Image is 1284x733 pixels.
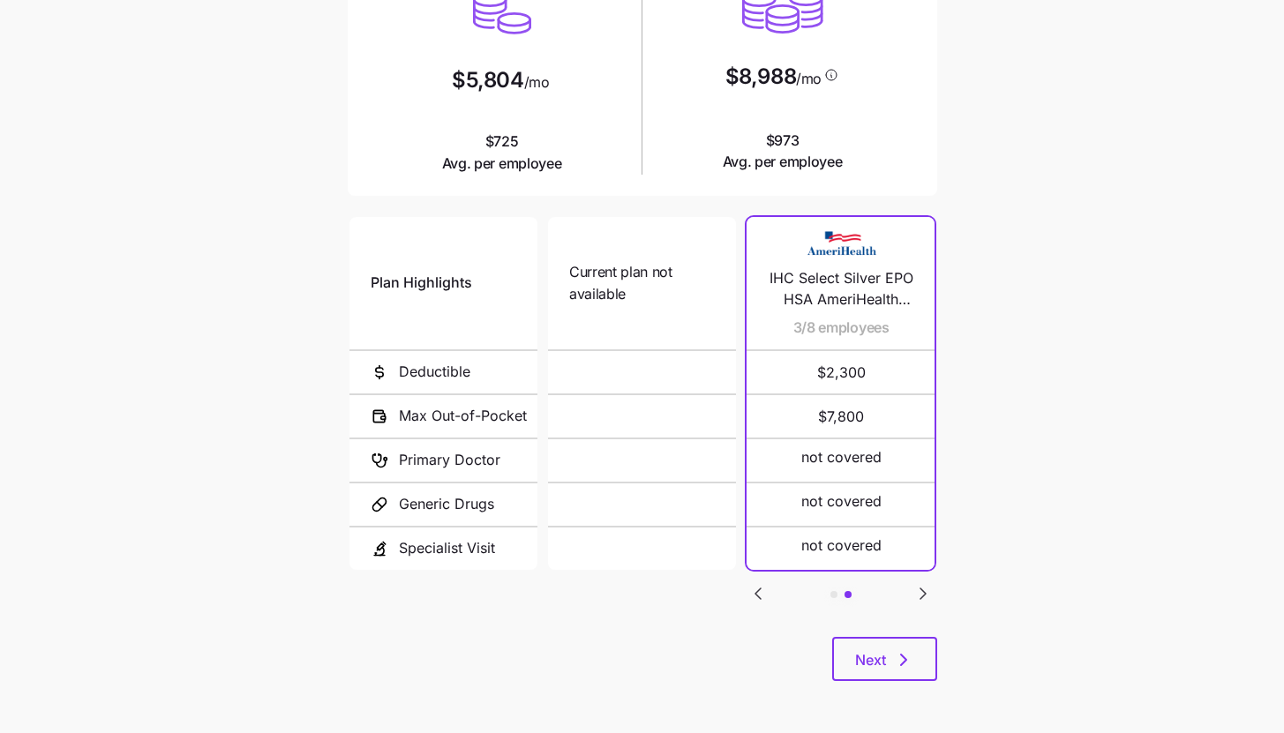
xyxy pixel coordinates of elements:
[806,228,876,261] img: Carrier
[832,637,937,681] button: Next
[801,490,882,512] span: not covered
[442,153,562,175] span: Avg. per employee
[912,582,935,605] button: Go to next slide
[747,582,770,605] button: Go to previous slide
[768,395,913,438] span: $7,800
[399,361,470,383] span: Deductible
[796,71,822,86] span: /mo
[747,583,769,604] svg: Go to previous slide
[524,75,550,89] span: /mo
[442,131,562,175] span: $725
[912,583,934,604] svg: Go to next slide
[723,151,843,173] span: Avg. per employee
[768,267,913,311] span: IHC Select Silver EPO HSA AmeriHealth Hospital Advantage $50/$75
[793,317,890,339] span: 3/8 employees
[399,405,527,427] span: Max Out-of-Pocket
[801,535,882,557] span: not covered
[371,272,472,294] span: Plan Highlights
[723,130,843,174] span: $973
[569,261,715,305] span: Current plan not available
[768,351,913,393] span: $2,300
[399,537,495,559] span: Specialist Visit
[725,66,796,87] span: $8,988
[399,493,494,515] span: Generic Drugs
[801,446,882,468] span: not covered
[452,70,523,91] span: $5,804
[855,649,886,670] span: Next
[399,449,500,471] span: Primary Doctor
